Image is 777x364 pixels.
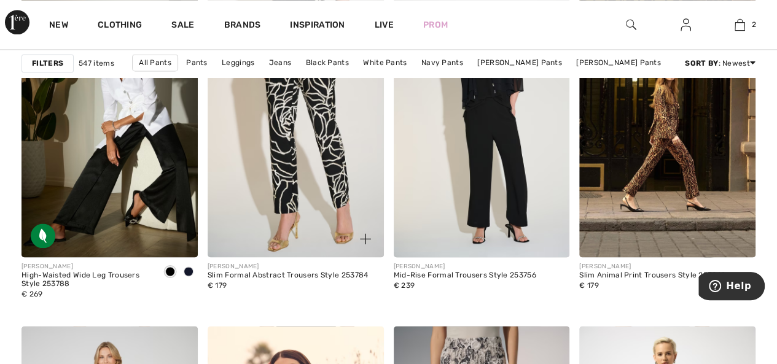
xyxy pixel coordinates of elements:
span: € 269 [21,290,43,298]
img: search the website [626,17,636,32]
strong: Filters [32,58,63,69]
div: [PERSON_NAME] [21,262,151,271]
a: Navy Pants [415,55,469,71]
a: Clothing [98,20,142,33]
span: 2 [751,19,756,30]
a: Live [375,18,394,31]
img: My Info [681,17,691,32]
div: Black [161,262,179,282]
a: Jeans [263,55,298,71]
span: € 179 [579,281,599,290]
a: Leggings [216,55,260,71]
div: Slim Formal Abstract Trousers Style 253784 [208,271,369,280]
div: : Newest [685,58,756,69]
div: [PERSON_NAME] [208,262,369,271]
span: 547 items [79,58,114,69]
img: 1ère Avenue [5,10,29,34]
a: Sale [171,20,194,33]
div: [PERSON_NAME] [394,262,536,271]
span: € 239 [394,281,415,290]
div: [PERSON_NAME] [579,262,725,271]
img: plus_v2.svg [360,233,371,244]
img: Sustainable Fabric [31,223,55,248]
div: Midnight Blue [179,262,198,282]
div: Slim Animal Print Trousers Style 253269 [579,271,725,280]
a: Pants [180,55,214,71]
a: [PERSON_NAME] Pants [471,55,568,71]
a: Brands [224,20,261,33]
div: Mid-Rise Formal Trousers Style 253756 [394,271,536,280]
span: € 179 [208,281,227,290]
strong: Sort By [685,59,718,68]
a: Prom [423,18,448,31]
a: New [49,20,68,33]
a: Sign In [671,17,701,33]
span: Inspiration [290,20,345,33]
div: High-Waisted Wide Leg Trousers Style 253788 [21,271,151,288]
iframe: Opens a widget where you can find more information [698,272,765,303]
img: My Bag [735,17,745,32]
a: All Pants [132,54,178,71]
a: 2 [713,17,767,32]
a: Black Pants [300,55,355,71]
a: White Pants [357,55,413,71]
a: [PERSON_NAME] Pants [570,55,667,71]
